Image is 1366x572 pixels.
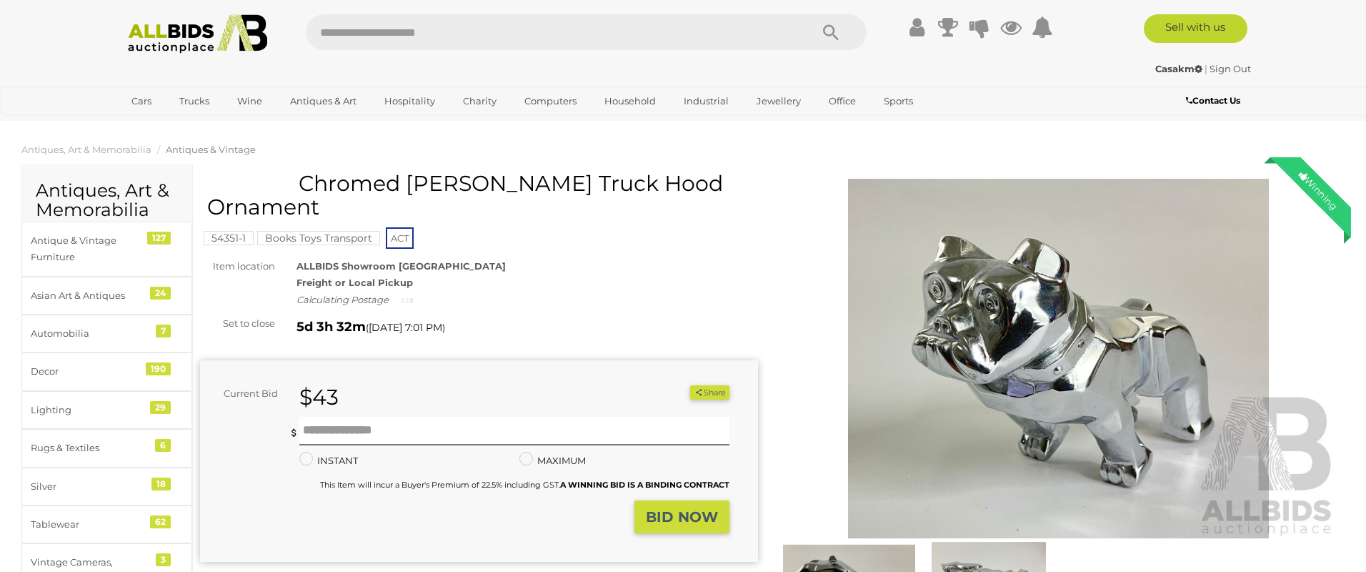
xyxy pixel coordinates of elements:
div: Tablewear [31,516,149,533]
div: 7 [156,325,171,337]
a: Charity [454,89,506,113]
strong: BID NOW [646,508,718,526]
b: Contact Us [1186,95,1240,106]
a: Asian Art & Antiques 24 [21,277,192,315]
span: | [1205,63,1207,74]
div: 127 [147,232,171,245]
div: Rugs & Textiles [31,440,149,456]
div: 6 [155,439,171,452]
label: MAXIMUM [519,453,586,469]
a: Sell with us [1144,14,1247,43]
a: Antiques, Art & Memorabilia [21,144,151,155]
a: Industrial [674,89,738,113]
a: Automobilia 7 [21,315,192,352]
strong: ALLBIDS Showroom [GEOGRAPHIC_DATA] [296,260,506,272]
label: INSTANT [299,453,358,469]
img: Chromed Mack Truck Hood Ornament [779,179,1337,538]
a: Antique & Vintage Furniture 127 [21,222,192,277]
a: Office [819,89,865,113]
div: Decor [31,363,149,380]
div: Asian Art & Antiques [31,287,149,304]
a: Tablewear 62 [21,506,192,543]
mark: Books Toys Transport [257,231,380,245]
span: ( ) [366,322,445,333]
b: A WINNING BID IS A BINDING CONTRACT [560,480,729,490]
img: Allbids.com.au [120,14,275,54]
div: 190 [146,363,171,375]
a: Computers [515,89,586,113]
a: Books Toys Transport [257,232,380,244]
a: Wine [228,89,271,113]
a: Trucks [170,89,219,113]
div: Set to close [189,315,286,332]
strong: Casakm [1155,63,1202,74]
div: Antique & Vintage Furniture [31,232,149,266]
div: 3 [156,553,171,566]
strong: 5d 3h 32m [296,319,366,335]
button: BID NOW [634,500,729,534]
div: 29 [150,401,171,414]
a: [GEOGRAPHIC_DATA] [122,113,242,137]
li: Watch this item [674,385,688,400]
h1: Chromed [PERSON_NAME] Truck Hood Ornament [207,172,754,219]
a: Casakm [1155,63,1205,74]
span: [DATE] 7:01 PM [369,321,442,334]
a: Jewellery [747,89,810,113]
a: Hospitality [375,89,444,113]
a: Silver 18 [21,468,192,506]
a: Cars [122,89,161,113]
div: Lighting [31,402,149,418]
span: ACT [386,227,414,249]
div: Automobilia [31,325,149,342]
strong: $43 [299,384,339,410]
a: Contact Us [1186,93,1244,109]
h2: Antiques, Art & Memorabilia [36,181,178,220]
a: Antiques & Art [281,89,366,113]
div: Item location [189,258,286,275]
a: Sign Out [1210,63,1251,74]
a: Decor 190 [21,352,192,390]
a: 54351-1 [204,232,254,244]
div: Current Bid [200,385,289,402]
div: Winning [1285,157,1351,223]
div: Silver [31,478,149,495]
mark: 54351-1 [204,231,254,245]
button: Search [795,14,867,50]
img: small-loading.gif [402,297,413,305]
button: Share [690,385,729,400]
a: Household [595,89,665,113]
a: Sports [874,89,922,113]
small: This Item will incur a Buyer's Premium of 22.5% including GST. [320,480,729,490]
a: Antiques & Vintage [166,144,256,155]
div: 24 [150,287,171,300]
i: Calculating Postage [296,294,389,305]
div: 62 [150,516,171,528]
strong: Freight or Local Pickup [296,277,413,288]
a: Lighting 29 [21,391,192,429]
a: Rugs & Textiles 6 [21,429,192,467]
div: 18 [151,478,171,490]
